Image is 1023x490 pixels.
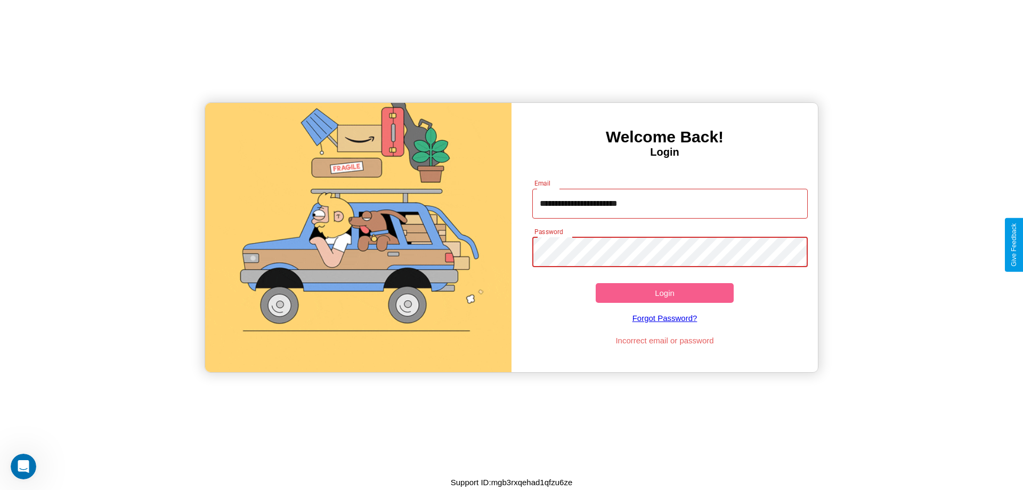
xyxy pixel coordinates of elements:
h3: Welcome Back! [511,128,818,146]
p: Support ID: mgb3rxqehad1qfzu6ze [451,475,572,489]
p: Incorrect email or password [527,333,803,348]
label: Email [534,179,551,188]
a: Forgot Password? [527,303,803,333]
label: Password [534,227,563,236]
div: Give Feedback [1010,223,1018,267]
h4: Login [511,146,818,158]
iframe: Intercom live chat [11,454,36,479]
img: gif [205,103,511,372]
button: Login [596,283,734,303]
